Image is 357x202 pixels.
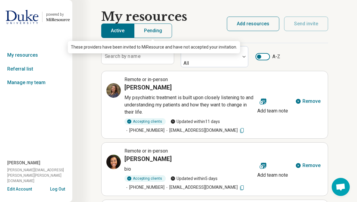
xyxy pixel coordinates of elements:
[255,94,290,116] button: Add team note
[255,158,290,180] button: Add team note
[332,178,350,196] div: Open chat
[46,12,70,17] div: powered by
[171,175,218,182] span: Updated within 5 days
[124,184,164,191] span: [PHONE_NUMBER]
[164,184,245,191] span: [EMAIL_ADDRESS][DOMAIN_NAME]
[7,160,40,166] span: [PERSON_NAME]
[134,24,172,38] button: Pending
[124,175,166,182] div: Accepting clients
[164,127,245,134] span: [EMAIL_ADDRESS][DOMAIN_NAME]
[255,53,280,60] label: A-Z
[293,94,323,109] button: Remove
[124,148,168,154] span: Remote or in-person
[7,186,32,192] button: Edit Account
[101,24,134,38] button: Active
[101,10,187,24] h1: My resources
[5,10,39,24] img: Duke University
[124,83,172,92] h3: [PERSON_NAME]
[183,60,213,67] div: All
[284,17,328,31] button: Send invite
[124,118,166,125] div: Accepting clients
[105,54,141,59] label: Search by name
[227,17,279,31] button: Add resources
[50,186,65,191] button: Log Out
[293,158,323,173] button: Remove
[7,167,72,184] span: [PERSON_NAME][EMAIL_ADDRESS][PERSON_NAME][PERSON_NAME][DOMAIN_NAME]
[124,166,255,173] p: bio
[2,10,70,24] a: Duke Universitypowered by
[124,155,172,163] h3: [PERSON_NAME]
[124,127,164,134] span: [PHONE_NUMBER]
[68,41,240,53] div: These providers have been invited to MiResource and have not accepted your invitation.
[124,94,255,116] p: My psychiatric treatment is built upon closely listening to and understanding my patients and how...
[124,77,168,82] span: Remote or in-person
[171,118,220,125] span: Updated within 11 days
